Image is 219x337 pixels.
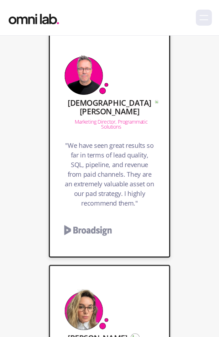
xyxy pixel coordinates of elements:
[196,10,212,26] div: menu
[68,98,151,116] h5: [DEMOGRAPHIC_DATA][PERSON_NAME]
[91,254,219,337] iframe: Chat Widget
[64,141,155,212] h3: "We have seen great results so far in terms of lead quality, SQL, pipeline, and revenue from paid...
[68,119,155,129] div: Marketing Director, Programmatic Solutions
[7,9,61,26] a: home
[7,9,61,26] img: Omni Lab: B2B SaaS Demand Generation Agency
